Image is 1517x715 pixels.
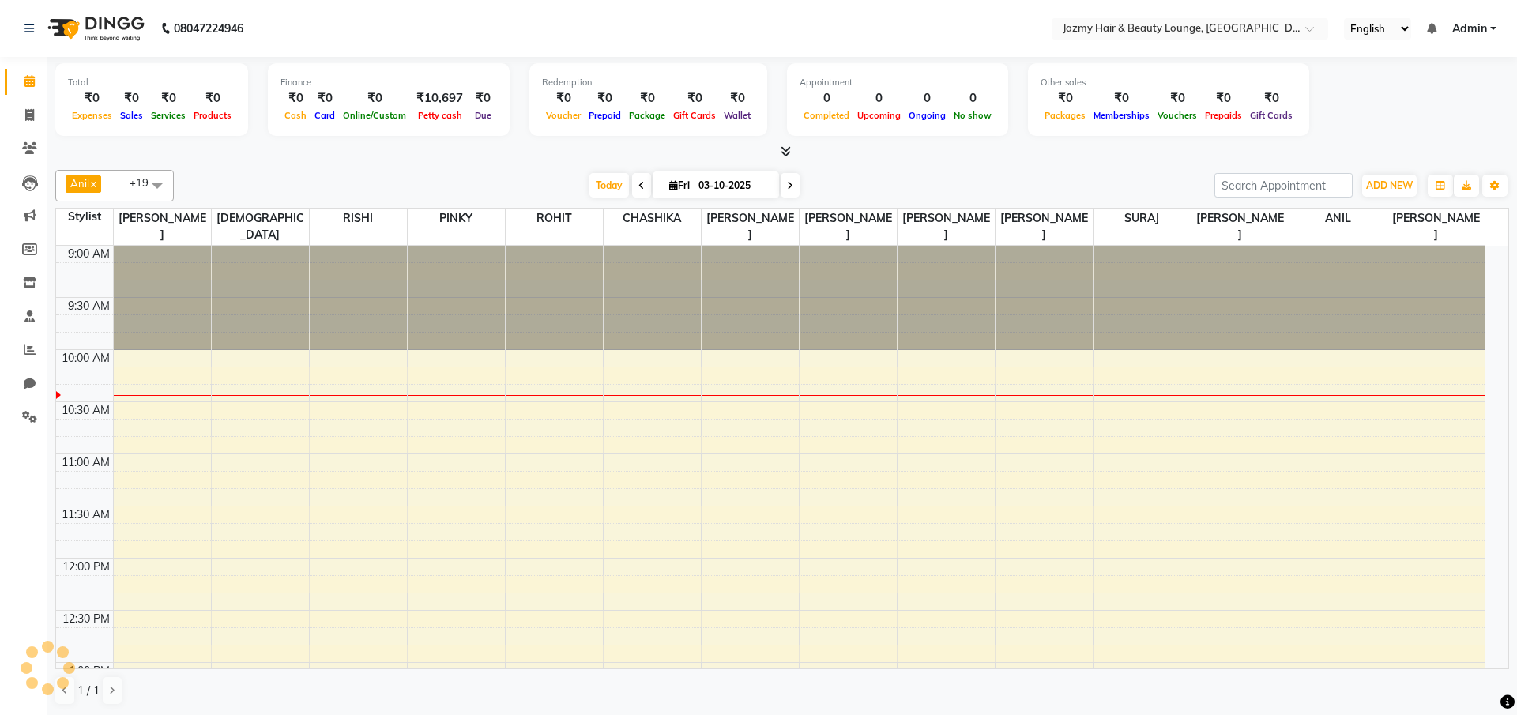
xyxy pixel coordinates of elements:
span: [PERSON_NAME] [1387,209,1485,245]
span: Package [625,110,669,121]
span: SURAJ [1094,209,1191,228]
span: Memberships [1090,110,1154,121]
span: 1 / 1 [77,683,100,699]
span: Prepaid [585,110,625,121]
span: Online/Custom [339,110,410,121]
div: ₹0 [625,89,669,107]
span: Card [311,110,339,121]
div: Stylist [56,209,113,225]
div: Appointment [800,76,996,89]
span: ANIL [1289,209,1387,228]
img: logo [40,6,149,51]
span: Upcoming [853,110,905,121]
div: 11:30 AM [58,506,113,523]
span: [PERSON_NAME] [1191,209,1289,245]
span: Petty cash [414,110,466,121]
div: 10:00 AM [58,350,113,367]
span: Gift Cards [669,110,720,121]
div: ₹0 [1246,89,1297,107]
span: ADD NEW [1366,179,1413,191]
div: 0 [853,89,905,107]
div: ₹0 [720,89,755,107]
div: ₹0 [1041,89,1090,107]
span: [PERSON_NAME] [996,209,1093,245]
input: 2025-10-03 [694,174,773,198]
span: [DEMOGRAPHIC_DATA] [212,209,309,245]
span: Fri [665,179,694,191]
div: 1:00 PM [66,663,113,679]
div: ₹0 [116,89,147,107]
div: ₹0 [280,89,311,107]
div: 9:00 AM [65,246,113,262]
div: ₹0 [542,89,585,107]
div: Redemption [542,76,755,89]
div: 0 [905,89,950,107]
span: +19 [130,176,160,189]
div: 10:30 AM [58,402,113,419]
span: Ongoing [905,110,950,121]
div: 11:00 AM [58,454,113,471]
span: [PERSON_NAME] [114,209,211,245]
span: Cash [280,110,311,121]
div: ₹0 [469,89,497,107]
button: ADD NEW [1362,175,1417,197]
div: ₹0 [669,89,720,107]
div: ₹0 [311,89,339,107]
input: Search Appointment [1214,173,1353,198]
span: Admin [1452,21,1487,37]
span: Gift Cards [1246,110,1297,121]
div: ₹0 [585,89,625,107]
div: Other sales [1041,76,1297,89]
div: ₹0 [147,89,190,107]
span: [PERSON_NAME] [702,209,799,245]
div: ₹0 [1201,89,1246,107]
a: x [89,177,96,190]
div: ₹0 [339,89,410,107]
span: Wallet [720,110,755,121]
span: CHASHIKA [604,209,701,228]
div: ₹10,697 [410,89,469,107]
div: ₹0 [1090,89,1154,107]
div: 9:30 AM [65,298,113,314]
span: [PERSON_NAME] [898,209,995,245]
div: ₹0 [190,89,235,107]
span: Prepaids [1201,110,1246,121]
span: Anil [70,177,89,190]
span: PINKY [408,209,505,228]
span: Products [190,110,235,121]
div: Total [68,76,235,89]
span: Vouchers [1154,110,1201,121]
span: Expenses [68,110,116,121]
span: Services [147,110,190,121]
span: Today [589,173,629,198]
div: ₹0 [1154,89,1201,107]
span: Packages [1041,110,1090,121]
span: [PERSON_NAME] [800,209,897,245]
span: ROHIT [506,209,603,228]
div: 12:30 PM [59,611,113,627]
div: 0 [950,89,996,107]
span: No show [950,110,996,121]
span: Voucher [542,110,585,121]
div: Finance [280,76,497,89]
span: Due [471,110,495,121]
div: ₹0 [68,89,116,107]
span: Sales [116,110,147,121]
div: 0 [800,89,853,107]
span: RISHI [310,209,407,228]
span: Completed [800,110,853,121]
div: 12:00 PM [59,559,113,575]
b: 08047224946 [174,6,243,51]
